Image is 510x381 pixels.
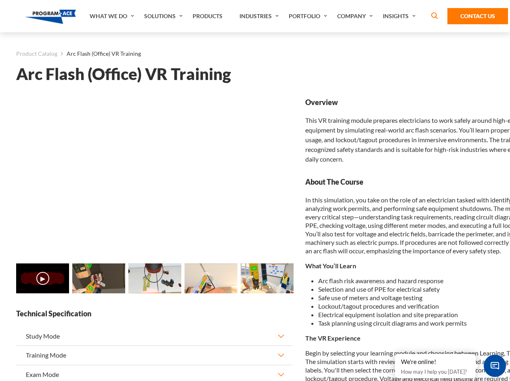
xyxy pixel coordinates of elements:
[16,327,292,345] button: Study Mode
[128,263,181,293] img: Arc Flash (Office) VR Training - Preview 2
[25,10,76,24] img: Program-Ace
[16,48,57,59] a: Product Catalog
[401,358,470,366] div: We're online!
[484,355,506,377] span: Chat Widget
[185,263,237,293] img: Arc Flash (Office) VR Training - Preview 3
[72,263,125,293] img: Arc Flash (Office) VR Training - Preview 1
[16,263,69,293] img: Arc Flash (Office) VR Training - Video 0
[241,263,294,293] img: Arc Flash (Office) VR Training - Preview 4
[401,367,470,377] p: How may I help you [DATE]?
[16,309,292,319] strong: Technical Specification
[16,97,292,253] iframe: Arc Flash (Office) VR Training - Video 0
[447,8,508,24] a: Contact Us
[16,346,292,364] button: Training Mode
[57,48,141,59] li: Arc Flash (Office) VR Training
[36,272,49,285] button: ▶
